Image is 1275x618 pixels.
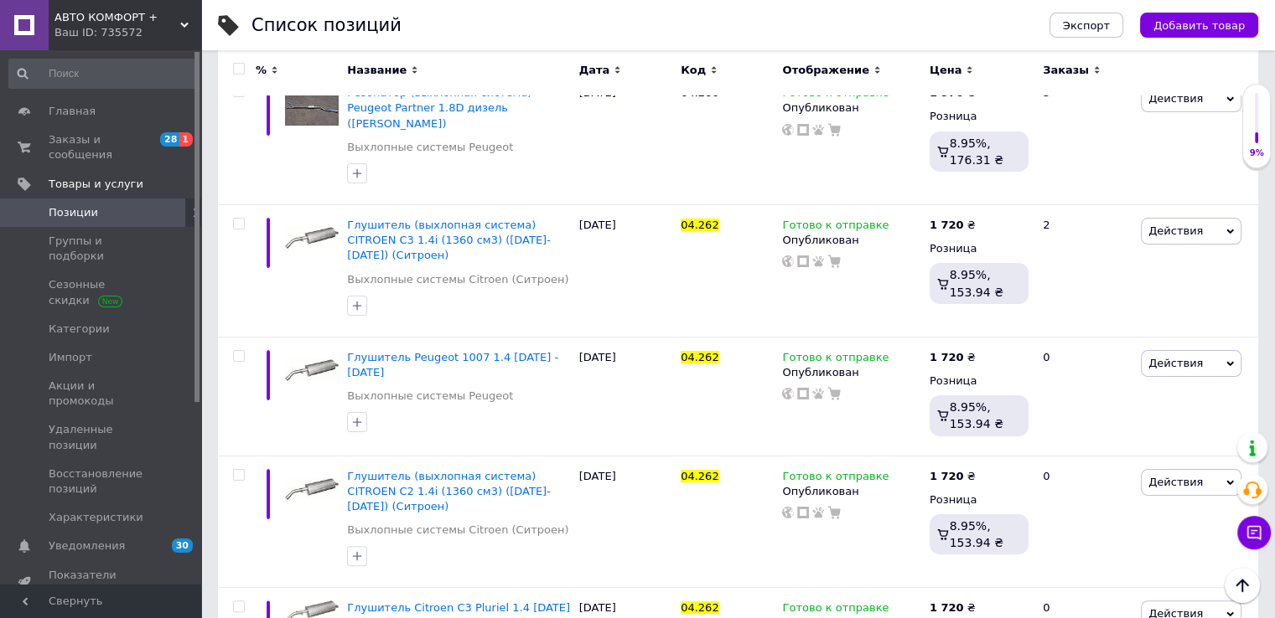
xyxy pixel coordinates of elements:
div: [DATE] [575,337,676,456]
div: Розница [930,492,1029,507]
div: [DATE] [575,73,676,205]
span: 8.95%, 153.94 ₴ [950,268,1003,298]
button: Экспорт [1050,13,1123,38]
img: Резонатор (выхлопная система) Peugeot Partner 1.8D дизель (Пежо Партнер) [285,85,339,126]
span: 1 [179,132,193,147]
div: [DATE] [575,205,676,337]
div: Ваш ID: 735572 [54,25,201,40]
a: Глушитель Peugeot 1007 1.4 [DATE] - [DATE] [347,351,558,379]
b: 1 720 [930,351,964,363]
div: 2 [1033,205,1137,337]
a: Резонатор (выхлопная система) Peugeot Partner 1.8D дизель ([PERSON_NAME]) [347,86,531,129]
div: 0 [1033,337,1137,456]
div: Розница [930,241,1029,256]
span: Цена [930,63,962,78]
div: Опубликован [782,233,920,248]
span: 04.262 [681,470,719,482]
span: Действия [1148,92,1203,105]
a: Выхлопные системы Citroen (Ситроен) [347,272,568,287]
div: 0 [1033,456,1137,588]
span: Удаленные позиции [49,422,155,452]
span: АВТО КОМФОРТ + [54,10,180,25]
span: Главная [49,104,96,119]
span: Импорт [49,350,92,365]
div: ₴ [930,469,976,484]
span: 04.262 [681,219,719,231]
span: Восстановление позиций [49,466,155,497]
div: ₴ [930,218,976,233]
div: 3 [1033,73,1137,205]
span: 30 [172,538,193,553]
span: Готово к отправке [782,470,889,487]
span: Отображение [782,63,868,78]
img: Глушитель Peugeot 1007 1.4 2004 - 2010 гг [285,350,339,390]
span: 28 [160,132,179,147]
div: Опубликован [782,100,920,116]
span: % [256,63,267,78]
a: Глушитель (выхлопная система) CITROEN C2 1.4i (1360 см3) ([DATE]-[DATE]) (Ситроен) [347,470,551,512]
span: Заказы и сообщения [49,132,155,162]
span: Дата [579,63,610,78]
span: Показатели работы компании [49,568,155,598]
div: Опубликован [782,365,920,380]
span: Заказы [1043,63,1089,78]
span: Действия [1148,224,1203,237]
span: Акции и промокоды [49,379,155,409]
b: 1 720 [930,470,964,482]
span: Добавить товар [1153,19,1245,32]
span: Код [681,63,706,78]
input: Поиск [8,59,198,89]
button: Добавить товар [1140,13,1258,38]
span: 04.262 [681,601,719,614]
div: [DATE] [575,456,676,588]
span: Готово к отправке [782,219,889,236]
span: Уведомления [49,538,125,554]
span: Позиции [49,205,98,220]
button: Наверх [1225,568,1260,603]
img: Глушитель (выхлопная система) CITROEN C3 1.4i (1360 см3) (02-09гг) (Ситроен) [285,218,339,258]
b: 1 720 [930,219,964,231]
img: Глушитель (выхлопная система) CITROEN C2 1.4i (1360 см3) (03-10гг) (Ситроен) [285,469,339,509]
span: 8.95%, 153.94 ₴ [950,400,1003,430]
button: Чат с покупателем [1237,516,1271,549]
div: Розница [930,373,1029,389]
span: Экспорт [1063,19,1110,32]
span: Действия [1148,476,1203,488]
span: Название [347,63,407,78]
span: Категории [49,322,110,337]
a: Выхлопные системы Peugeot [347,389,513,404]
span: 04.262 [681,351,719,363]
div: Розница [930,109,1029,124]
span: Группы и подборки [49,234,155,264]
span: Товары и услуги [49,177,143,192]
span: Сезонные скидки [49,277,155,307]
a: Глушитель (выхлопная система) CITROEN C3 1.4i (1360 см3) ([DATE]-[DATE]) (Ситроен) [347,219,551,261]
span: Действия [1148,357,1203,369]
div: Опубликован [782,484,920,499]
span: Характеристики [49,510,143,525]
a: Выхлопные системы Peugeot [347,140,513,155]
span: Готово к отправке [782,351,889,368]
span: 8.95%, 153.94 ₴ [950,519,1003,549]
div: 9% [1243,147,1270,159]
div: Список позиций [251,17,402,34]
b: 1 720 [930,601,964,614]
a: Выхлопные системы Citroen (Ситроен) [347,523,568,538]
div: ₴ [930,600,976,615]
span: 8.95%, 176.31 ₴ [950,136,1003,167]
div: ₴ [930,350,976,365]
